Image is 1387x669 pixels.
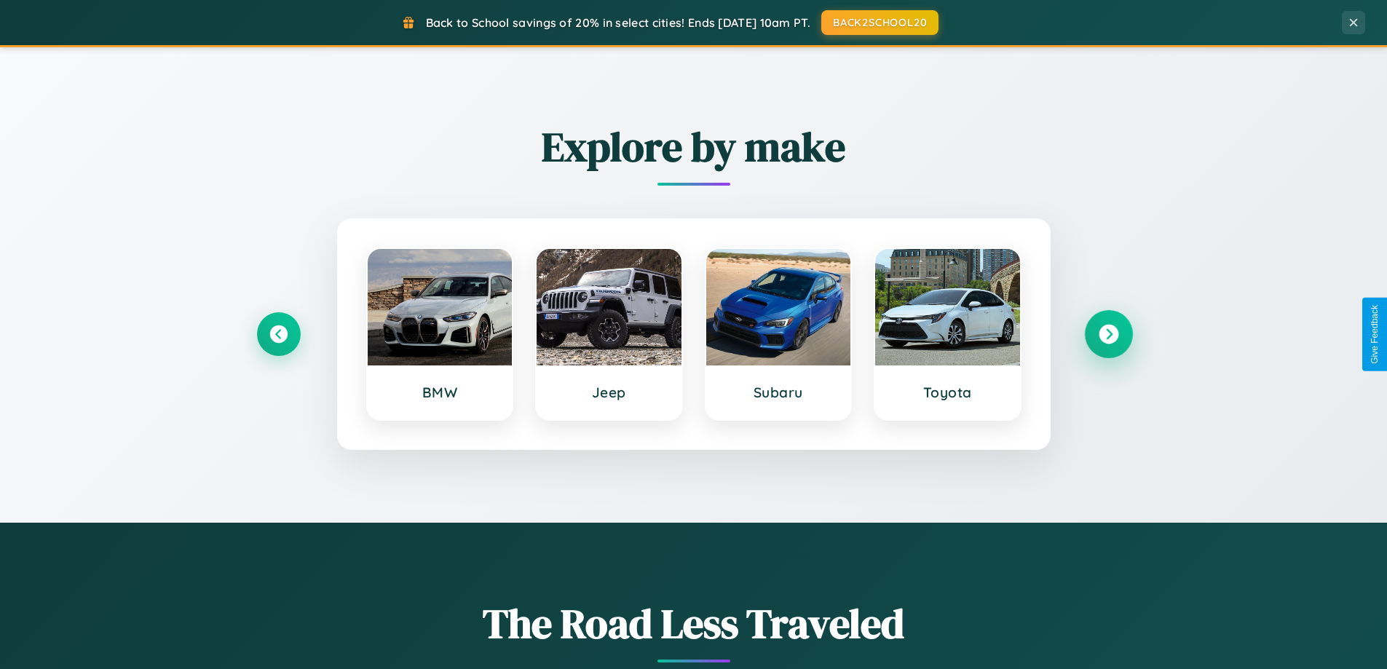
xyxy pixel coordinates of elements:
[257,119,1131,175] h2: Explore by make
[426,15,810,30] span: Back to School savings of 20% in select cities! Ends [DATE] 10am PT.
[821,10,939,35] button: BACK2SCHOOL20
[721,384,837,401] h3: Subaru
[551,384,667,401] h3: Jeep
[257,595,1131,652] h1: The Road Less Traveled
[382,384,498,401] h3: BMW
[890,384,1005,401] h3: Toyota
[1370,305,1380,364] div: Give Feedback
